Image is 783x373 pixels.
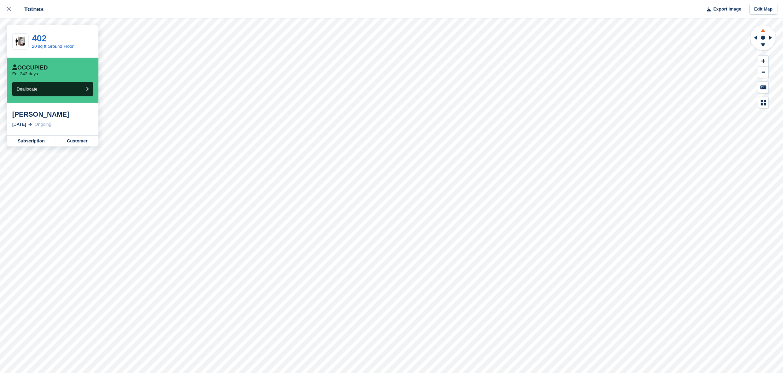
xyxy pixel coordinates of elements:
[7,136,56,146] a: Subscription
[32,44,74,49] a: 20 sq ft Ground Floor
[759,67,769,78] button: Zoom Out
[12,110,93,118] div: [PERSON_NAME]
[12,121,26,128] div: [DATE]
[703,4,742,15] button: Export Image
[759,56,769,67] button: Zoom In
[12,71,38,77] p: For 343 days
[759,82,769,93] button: Keyboard Shortcuts
[56,136,98,146] a: Customer
[18,5,44,13] div: Totnes
[713,6,741,13] span: Export Image
[32,33,46,43] a: 402
[759,97,769,108] button: Map Legend
[13,36,28,47] img: 20-sqft-unit.jpg
[17,86,37,92] span: Deallocate
[35,121,51,128] div: Ongoing
[12,82,93,96] button: Deallocate
[750,4,778,15] a: Edit Map
[12,64,48,71] div: Occupied
[29,123,32,126] img: arrow-right-light-icn-cde0832a797a2874e46488d9cf13f60e5c3a73dbe684e267c42b8395dfbc2abf.svg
